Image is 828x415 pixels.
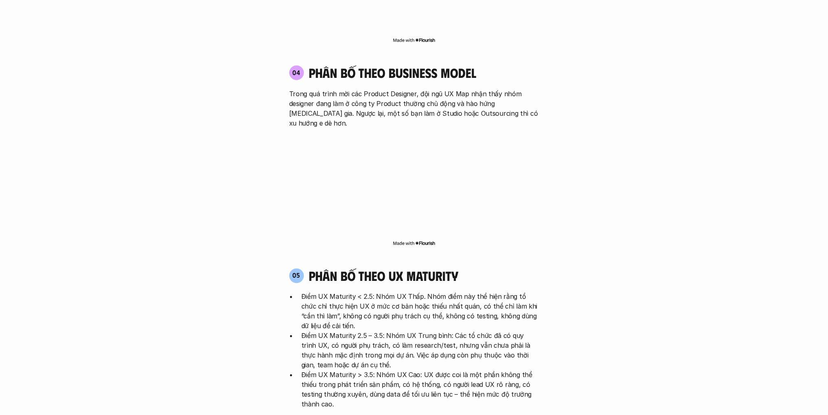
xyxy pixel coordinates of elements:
[393,37,435,43] img: Made with Flourish
[309,268,458,283] h4: phân bố theo ux maturity
[393,240,435,246] img: Made with Flourish
[289,89,539,128] p: Trong quá trình mời các Product Designer, đội ngũ UX Map nhận thấy nhóm designer đang làm ở công ...
[292,272,300,278] p: 05
[309,65,476,80] h4: phân bố theo business model
[301,331,539,370] p: Điểm UX Maturity 2.5 – 3.5: Nhóm UX Trung bình: Các tổ chức đã có quy trình UX, có người phụ trác...
[282,132,547,238] iframe: Interactive or visual content
[301,370,539,409] p: Điểm UX Maturity > 3.5: Nhóm UX Cao: UX được coi là một phần không thể thiếu trong phát triển sản...
[301,291,539,331] p: Điểm UX Maturity < 2.5: Nhóm UX Thấp. Nhóm điểm này thể hiện rằng tổ chức chỉ thực hiện UX ở mức ...
[292,69,301,76] p: 04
